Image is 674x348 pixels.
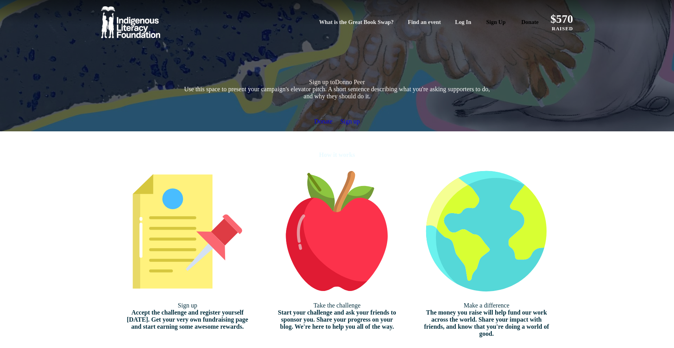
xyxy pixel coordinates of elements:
a: Sign up [340,118,360,125]
span: Raised [552,26,573,31]
span: Sign up [178,302,197,309]
a: Find an event [403,16,446,28]
a: What is the Great Book Swap? [314,16,399,28]
strong: Accept the challenge and register yourself [DATE]. Get your very own fundraising page and start e... [127,309,248,330]
span: Use this space to present your campaign's elevator pitch. A short sentence describing what you're... [184,86,490,99]
a: Log In [451,16,476,28]
a: Sign Up [481,15,511,29]
strong: Start your challenge and ask your friends to sponsor you. Share your progress on your blog. We're... [278,309,396,330]
strong: How it works [319,151,355,158]
strong: The money you raise will help fund our work across the world. Share your impact with friends, and... [424,309,549,337]
span: Make a difference [463,302,509,309]
span: $570 [550,13,573,26]
a: Donate [516,15,544,29]
span: Take the challenge [314,302,361,309]
span: Sign up to Donno Peer [309,79,365,85]
a: Donate [314,118,333,125]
